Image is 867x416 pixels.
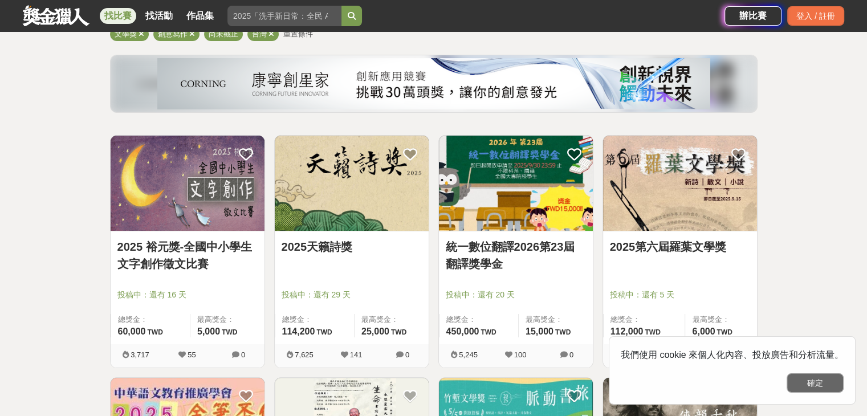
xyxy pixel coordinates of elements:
span: TWD [316,328,332,336]
span: 5,000 [197,327,220,336]
span: TWD [147,328,162,336]
span: 投稿中：還有 5 天 [610,289,750,301]
span: 3,717 [131,350,149,359]
a: 2025第六屆羅葉文學獎 [610,238,750,255]
span: 0 [241,350,245,359]
img: 450e0687-a965-40c0-abf0-84084e733638.png [157,58,710,109]
span: 重置條件 [283,30,313,38]
span: 文學獎 [115,30,137,38]
img: Cover Image [275,136,429,231]
span: TWD [222,328,237,336]
span: 投稿中：還有 20 天 [446,289,586,301]
span: 0 [405,350,409,359]
span: 最高獎金： [197,314,258,325]
span: 114,200 [282,327,315,336]
span: TWD [555,328,571,336]
span: TWD [391,328,406,336]
img: Cover Image [111,136,264,231]
a: 辦比賽 [724,6,781,26]
span: 總獎金： [118,314,183,325]
span: 5,245 [459,350,478,359]
span: 100 [514,350,527,359]
span: 60,000 [118,327,146,336]
span: 最高獎金： [361,314,422,325]
span: 112,000 [610,327,644,336]
span: TWD [717,328,732,336]
span: 7,625 [295,350,314,359]
span: 450,000 [446,327,479,336]
span: 6,000 [692,327,715,336]
button: 確定 [787,373,844,393]
span: TWD [481,328,496,336]
span: 最高獎金： [692,314,750,325]
a: 2025天籟詩獎 [282,238,422,255]
span: 0 [569,350,573,359]
span: 投稿中：還有 29 天 [282,289,422,301]
a: 找比賽 [100,8,136,24]
a: 作品集 [182,8,218,24]
span: 台灣 [252,30,267,38]
span: 總獎金： [446,314,511,325]
img: Cover Image [603,136,757,231]
span: 55 [188,350,196,359]
a: 2025 裕元獎-全國中小學生文字創作徵文比賽 [117,238,258,272]
div: 登入 / 註冊 [787,6,844,26]
a: 統一數位翻譯2026第23屆翻譯獎學金 [446,238,586,272]
span: 投稿中：還有 16 天 [117,289,258,301]
span: 尚未截止 [209,30,238,38]
span: 最高獎金： [526,314,586,325]
span: 總獎金： [282,314,347,325]
input: 2025「洗手新日常：全民 ALL IN」洗手歌全台徵選 [227,6,341,26]
span: 15,000 [526,327,553,336]
a: 找活動 [141,8,177,24]
span: TWD [645,328,660,336]
span: 141 [350,350,363,359]
span: 創意寫作 [158,30,188,38]
span: 總獎金： [610,314,678,325]
img: Cover Image [439,136,593,231]
span: 25,000 [361,327,389,336]
span: 我們使用 cookie 來個人化內容、投放廣告和分析流量。 [621,350,844,360]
